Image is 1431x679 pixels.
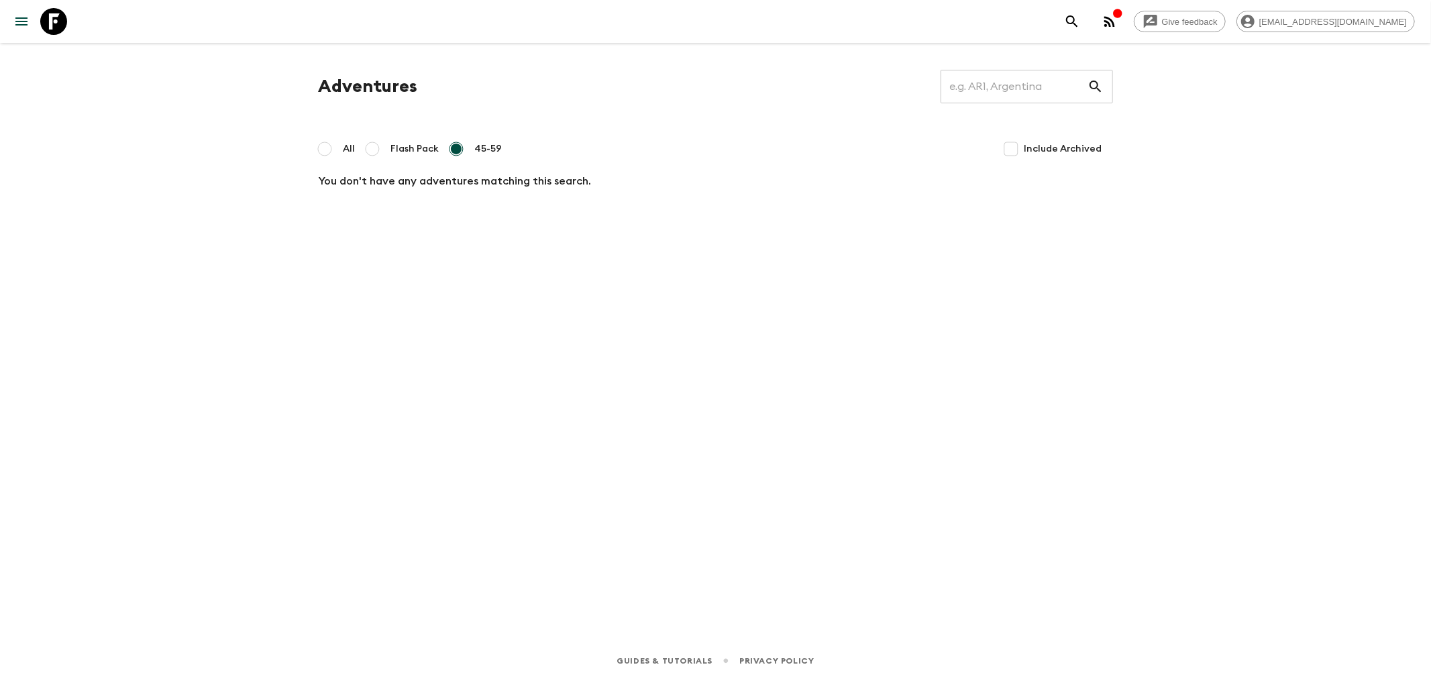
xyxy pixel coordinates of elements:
div: [EMAIL_ADDRESS][DOMAIN_NAME] [1236,11,1415,32]
span: Give feedback [1155,17,1225,27]
a: Privacy Policy [739,654,814,668]
button: menu [8,8,35,35]
span: Include Archived [1024,142,1102,156]
h1: Adventures [319,73,418,100]
span: 45-59 [475,142,502,156]
input: e.g. AR1, Argentina [941,68,1088,105]
span: Flash Pack [391,142,439,156]
p: You don't have any adventures matching this search. [319,173,1113,189]
a: Guides & Tutorials [617,654,712,668]
button: search adventures [1059,8,1085,35]
span: All [343,142,356,156]
span: [EMAIL_ADDRESS][DOMAIN_NAME] [1252,17,1414,27]
a: Give feedback [1134,11,1226,32]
